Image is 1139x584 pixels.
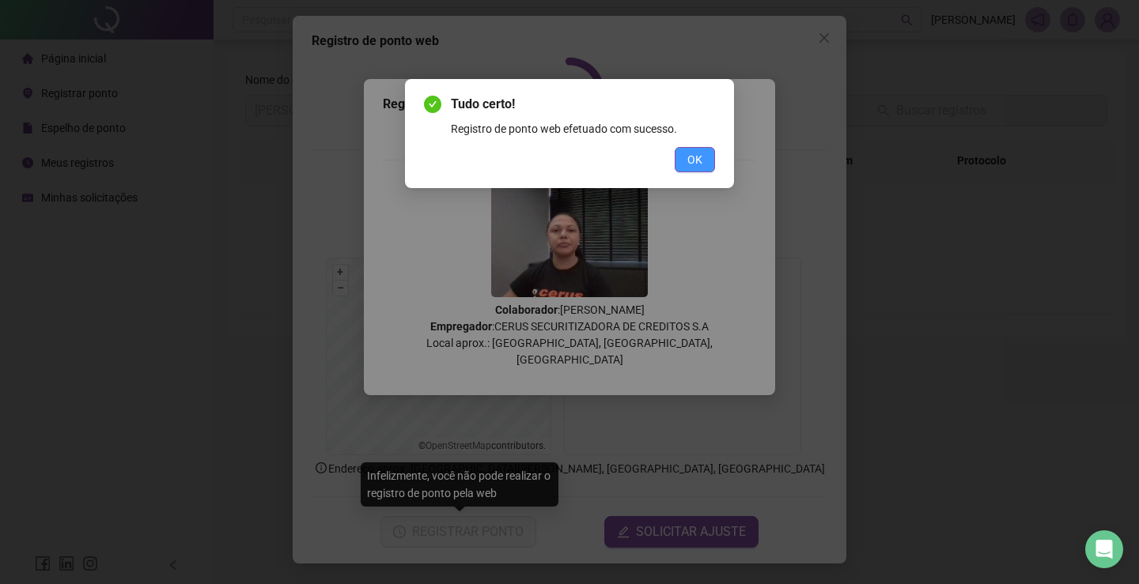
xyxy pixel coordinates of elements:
span: check-circle [424,96,441,113]
div: Registro de ponto web efetuado com sucesso. [451,120,715,138]
span: OK [687,151,702,168]
span: Tudo certo! [451,95,715,114]
button: OK [675,147,715,172]
div: Open Intercom Messenger [1085,530,1123,568]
